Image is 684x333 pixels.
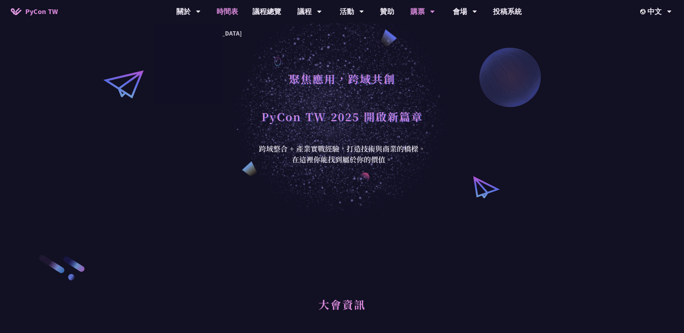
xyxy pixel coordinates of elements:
span: PyCon TW [25,6,58,17]
div: 跨域整合 + 產業實戰經驗，打造技術與商業的橋樑。 在這裡你能找到屬於你的價值。 [254,143,430,165]
img: Locale Icon [640,9,647,14]
h1: PyCon TW 2025 開啟新篇章 [261,106,423,127]
h1: 聚焦應用，跨域共創 [289,68,395,89]
img: Home icon of PyCon TW 2025 [11,8,22,15]
a: PyCon TW [4,3,65,20]
a: PyCon [GEOGRAPHIC_DATA] [154,25,223,42]
h2: 大會資訊 [116,290,568,329]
